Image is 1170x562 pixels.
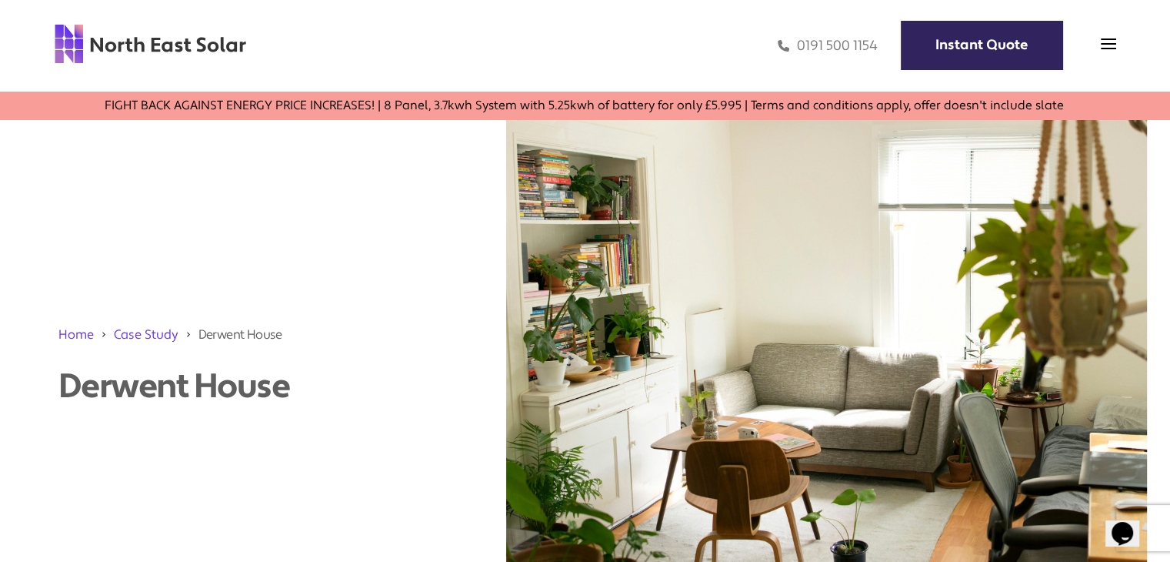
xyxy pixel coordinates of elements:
[1105,500,1155,547] iframe: chat widget
[1101,36,1116,52] img: menu icon
[58,326,94,343] a: Home
[778,37,789,55] img: phone icon
[114,326,178,343] a: Case Study
[100,326,108,343] img: 211688_forward_arrow_icon.svg
[901,21,1062,69] a: Instant Quote
[54,23,247,65] img: north east solar logo
[778,37,878,55] a: 0191 500 1154
[58,366,468,407] h1: Derwent House
[198,326,282,343] span: Derwent House
[185,326,192,343] img: 211688_forward_arrow_icon.svg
